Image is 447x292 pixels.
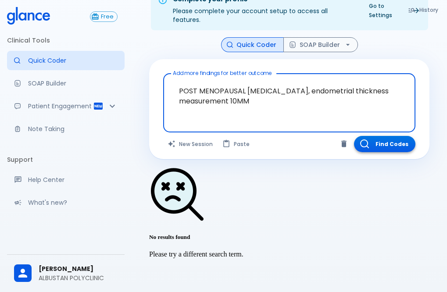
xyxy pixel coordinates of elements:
button: Clear [337,137,350,150]
button: History [404,4,443,16]
p: ALBUSTAN POLYCLINIC [39,274,118,282]
a: Docugen: Compose a clinical documentation in seconds [7,74,125,93]
p: Note Taking [28,125,118,133]
p: What's new? [28,198,118,207]
span: [PERSON_NAME] [39,264,118,274]
div: Patient Reports & Referrals [7,96,125,116]
button: Quick Coder [221,37,284,53]
li: Clinical Tools [7,30,125,51]
div: Recent updates and feature releases [7,193,125,212]
p: Help Center [28,175,118,184]
a: Get help from our support team [7,170,125,189]
a: Moramiz: Find ICD10AM codes instantly [7,51,125,70]
p: Quick Coder [28,56,118,65]
div: [PERSON_NAME]ALBUSTAN POLYCLINIC [7,258,125,288]
span: Free [97,14,117,20]
button: SOAP Builder [283,37,358,53]
p: SOAP Builder [28,79,118,88]
a: Advanced note-taking [7,119,125,139]
a: Click to view or change your subscription [90,11,125,22]
button: Free [90,11,118,22]
img: Search Not Found [149,166,205,222]
button: Paste from clipboard [218,136,255,152]
li: Support [7,149,125,170]
textarea: POST MENOPAUSAL [MEDICAL_DATA], endometrial thickness measurement 10MM [169,77,409,115]
li: Settings [7,223,125,244]
button: Clears all inputs and results. [163,136,218,152]
p: Patient Engagement [28,102,93,110]
p: Please try a different search term. [149,250,429,258]
h5: No results found [149,234,429,240]
button: Find Codes [354,136,415,152]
